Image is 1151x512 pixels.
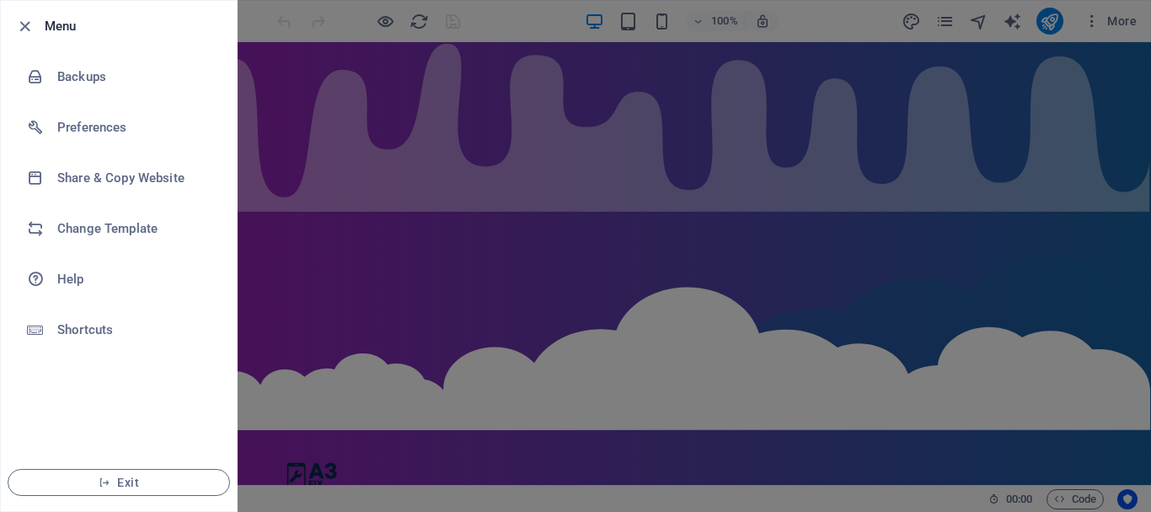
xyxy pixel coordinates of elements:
h6: Change Template [57,218,213,239]
button: Exit [8,469,230,496]
h6: Help [57,269,213,289]
h6: Share & Copy Website [57,168,213,188]
h6: Backups [57,67,213,87]
a: Help [1,254,237,305]
h6: Shortcuts [57,320,213,340]
h6: Preferences [57,117,213,137]
h6: Menu [45,16,223,36]
span: Exit [22,476,216,489]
